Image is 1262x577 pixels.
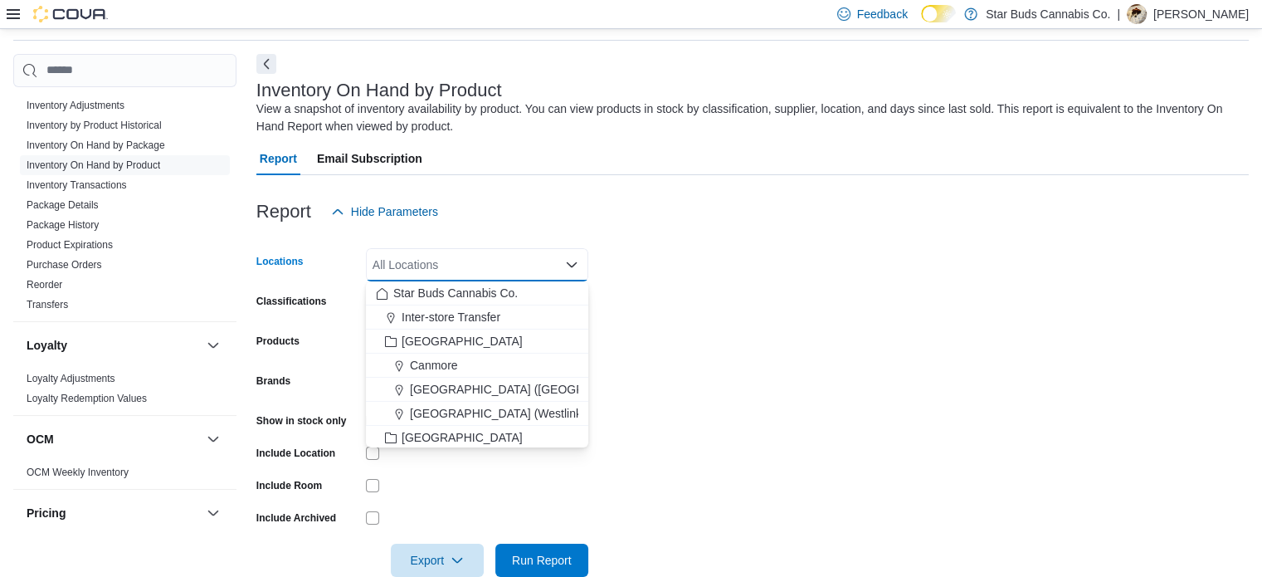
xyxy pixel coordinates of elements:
span: Report [260,142,297,175]
button: OCM [203,429,223,449]
div: Inventory [13,95,236,321]
label: Include Location [256,447,335,460]
span: Package Details [27,198,99,212]
input: Dark Mode [921,5,956,22]
label: Show in stock only [256,414,347,428]
span: Product Expirations [27,238,113,252]
button: [GEOGRAPHIC_DATA] [366,330,588,354]
h3: Inventory On Hand by Product [256,81,502,100]
span: Email Subscription [317,142,422,175]
div: Loyalty [13,369,236,415]
div: View a snapshot of inventory availability by product. You can view products in stock by classific... [256,100,1240,135]
span: Transfers [27,298,68,311]
a: Inventory On Hand by Product [27,159,160,171]
span: Dark Mode [921,22,922,23]
h3: Report [256,202,311,222]
a: Transfers [27,299,68,311]
span: Reorder [27,278,62,291]
button: OCM [27,431,200,447]
a: Product Expirations [27,239,113,251]
span: Canmore [410,357,458,374]
a: Inventory Adjustments [27,100,124,111]
span: [GEOGRAPHIC_DATA] [402,429,523,446]
span: [GEOGRAPHIC_DATA] [402,333,523,350]
span: OCM Weekly Inventory [27,466,129,479]
button: Run Report [495,544,588,577]
label: Locations [256,255,304,268]
a: Purchase Orders [27,259,102,271]
button: Loyalty [27,337,200,354]
span: [GEOGRAPHIC_DATA] ([GEOGRAPHIC_DATA]) [410,381,663,398]
button: Pricing [27,505,200,521]
p: [PERSON_NAME] [1153,4,1249,24]
span: Inventory Transactions [27,178,127,192]
label: Classifications [256,295,327,308]
span: Inventory On Hand by Package [27,139,165,152]
img: Cova [33,6,108,22]
a: OCM Weekly Inventory [27,467,129,478]
a: Package Details [27,199,99,211]
span: Loyalty Redemption Values [27,392,147,405]
a: Inventory Transactions [27,179,127,191]
h3: Pricing [27,505,66,521]
button: Pricing [203,503,223,523]
button: Star Buds Cannabis Co. [366,281,588,306]
span: Inventory Adjustments [27,99,124,112]
label: Include Archived [256,511,336,525]
a: Inventory by Product Historical [27,120,162,131]
span: Inventory On Hand by Product [27,159,160,172]
p: | [1117,4,1120,24]
button: [GEOGRAPHIC_DATA] (Westlink) [366,402,588,426]
button: Export [391,544,484,577]
label: Brands [256,374,290,388]
span: Export [401,544,474,577]
button: Hide Parameters [324,195,445,228]
a: Inventory On Hand by Package [27,139,165,151]
span: Inter-store Transfer [402,309,500,325]
button: Canmore [366,354,588,378]
span: Inventory by Product Historical [27,119,162,132]
label: Include Room [256,479,322,492]
span: Star Buds Cannabis Co. [393,285,518,301]
button: Loyalty [203,335,223,355]
span: [GEOGRAPHIC_DATA] (Westlink) [410,405,586,422]
a: Package History [27,219,99,231]
a: Reorder [27,279,62,291]
h3: Loyalty [27,337,67,354]
h3: OCM [27,431,54,447]
button: Next [256,54,276,74]
div: Kerry Bowley [1127,4,1147,24]
button: [GEOGRAPHIC_DATA] [366,426,588,450]
span: Feedback [857,6,908,22]
label: Products [256,335,300,348]
span: Purchase Orders [27,258,102,271]
div: OCM [13,462,236,489]
a: Loyalty Adjustments [27,373,115,384]
a: Loyalty Redemption Values [27,393,147,404]
button: [GEOGRAPHIC_DATA] ([GEOGRAPHIC_DATA]) [366,378,588,402]
p: Star Buds Cannabis Co. [986,4,1110,24]
span: Loyalty Adjustments [27,372,115,385]
button: Close list of options [565,258,578,271]
span: Run Report [512,552,572,569]
span: Package History [27,218,99,232]
button: Inter-store Transfer [366,306,588,330]
span: Hide Parameters [351,203,438,220]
